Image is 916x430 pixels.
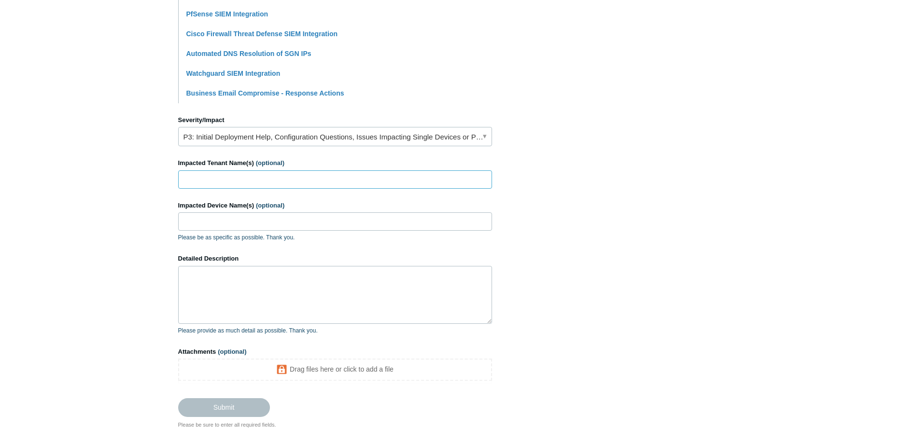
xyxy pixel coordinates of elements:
[218,348,246,355] span: (optional)
[178,158,492,168] label: Impacted Tenant Name(s)
[178,115,492,125] label: Severity/Impact
[186,50,311,57] a: Automated DNS Resolution of SGN IPs
[178,201,492,210] label: Impacted Device Name(s)
[256,159,284,166] span: (optional)
[178,326,492,335] p: Please provide as much detail as possible. Thank you.
[178,421,492,429] div: Please be sure to enter all required fields.
[186,10,268,18] a: PfSense SIEM Integration
[178,127,492,146] a: P3: Initial Deployment Help, Configuration Questions, Issues Impacting Single Devices or Past Out...
[256,202,284,209] span: (optional)
[178,233,492,242] p: Please be as specific as possible. Thank you.
[186,69,281,77] a: Watchguard SIEM Integration
[178,398,270,416] input: Submit
[186,30,338,38] a: Cisco Firewall Threat Defense SIEM Integration
[186,89,344,97] a: Business Email Compromise - Response Actions
[178,254,492,264] label: Detailed Description
[178,347,492,357] label: Attachments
